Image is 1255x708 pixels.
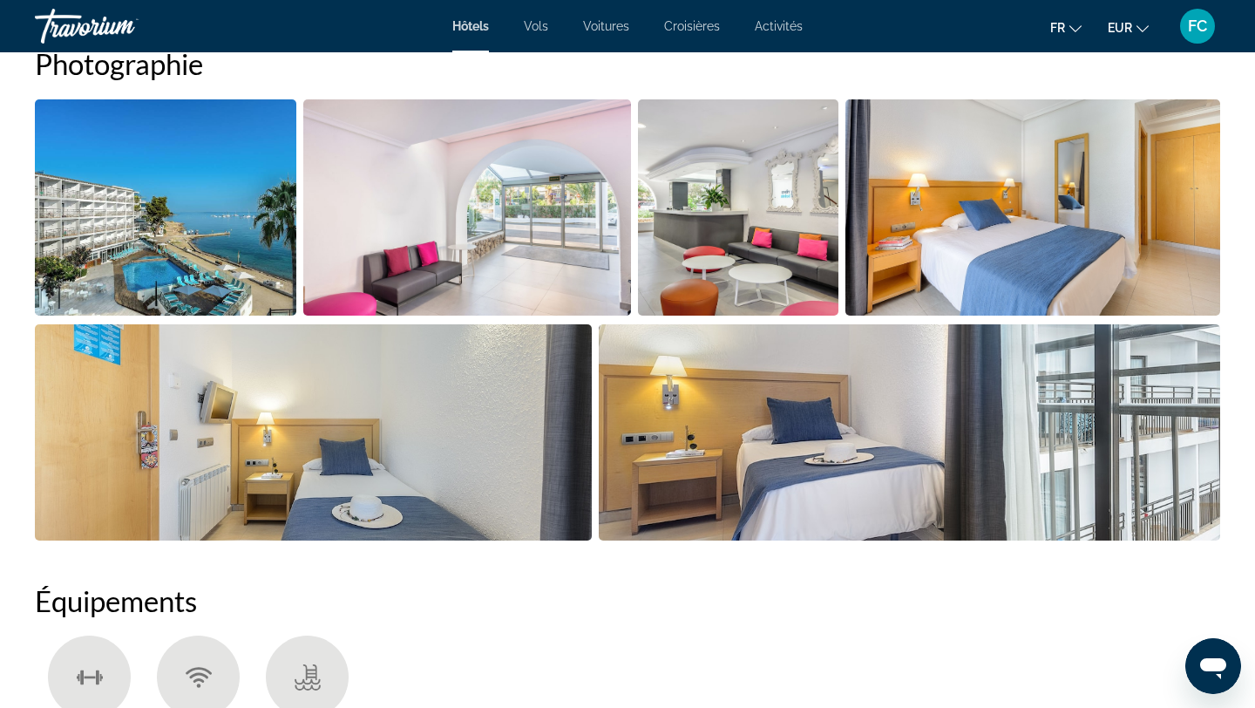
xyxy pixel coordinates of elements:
[1185,638,1241,694] iframe: Bouton de lancement de la fenêtre de messagerie
[35,583,1220,618] h2: Équipements
[638,99,838,317] button: Open full-screen image slider
[1108,15,1149,40] button: Change currency
[452,19,489,33] a: Hôtels
[599,323,1221,541] button: Open full-screen image slider
[1050,21,1065,35] span: fr
[1050,15,1082,40] button: Change language
[1108,21,1132,35] span: EUR
[1188,17,1207,35] span: FC
[35,99,296,317] button: Open full-screen image slider
[524,19,548,33] a: Vols
[35,3,209,49] a: Travorium
[583,19,629,33] a: Voitures
[35,323,592,541] button: Open full-screen image slider
[35,46,1220,81] h2: Photographie
[1175,8,1220,44] button: User Menu
[303,99,630,317] button: Open full-screen image slider
[755,19,803,33] a: Activités
[664,19,720,33] a: Croisières
[845,99,1220,317] button: Open full-screen image slider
